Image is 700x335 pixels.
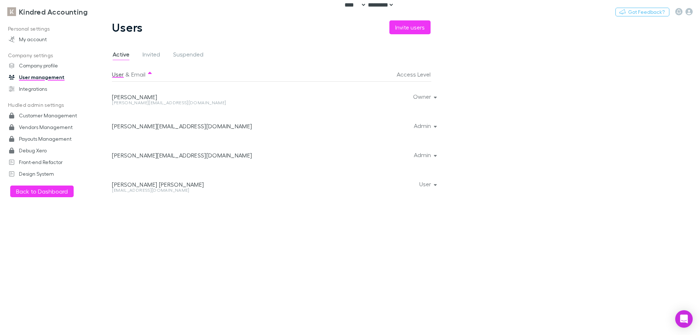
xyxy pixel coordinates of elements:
button: Admin [408,121,442,131]
h3: Kindred Accounting [19,7,87,16]
a: Integrations [1,83,98,95]
button: User [112,67,124,82]
a: Customer Management [1,110,98,121]
button: Access Level [397,67,439,82]
button: Email [131,67,145,82]
a: Vendors Management [1,121,98,133]
h1: Users [112,20,143,34]
button: User [413,179,442,189]
div: & [112,67,314,82]
a: Kindred Accounting [3,3,92,20]
button: Invite users [389,20,431,34]
div: [PERSON_NAME] [PERSON_NAME] [112,181,314,188]
a: Design System [1,168,98,180]
button: Got Feedback? [615,8,669,16]
img: Kindred Accounting's Logo [7,7,16,16]
button: Owner [407,91,442,102]
span: Active [113,51,129,60]
div: [PERSON_NAME][EMAIL_ADDRESS][DOMAIN_NAME] [112,152,314,159]
div: [EMAIL_ADDRESS][DOMAIN_NAME] [112,188,314,192]
a: Company profile [1,60,98,71]
a: Front-end Refactor [1,156,98,168]
p: Hudled admin settings [1,101,98,110]
span: Suspended [173,51,203,60]
a: User management [1,71,98,83]
a: My account [1,34,98,45]
div: [PERSON_NAME][EMAIL_ADDRESS][DOMAIN_NAME] [112,122,314,130]
a: Debug Xero [1,145,98,156]
p: Personal settings [1,24,98,34]
button: Back to Dashboard [10,186,74,197]
div: [PERSON_NAME] [112,93,314,101]
button: Admin [408,150,442,160]
div: Open Intercom Messenger [675,310,693,328]
p: Company settings [1,51,98,60]
span: Invited [143,51,160,60]
div: [PERSON_NAME][EMAIL_ADDRESS][DOMAIN_NAME] [112,101,314,105]
a: Payouts Management [1,133,98,145]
